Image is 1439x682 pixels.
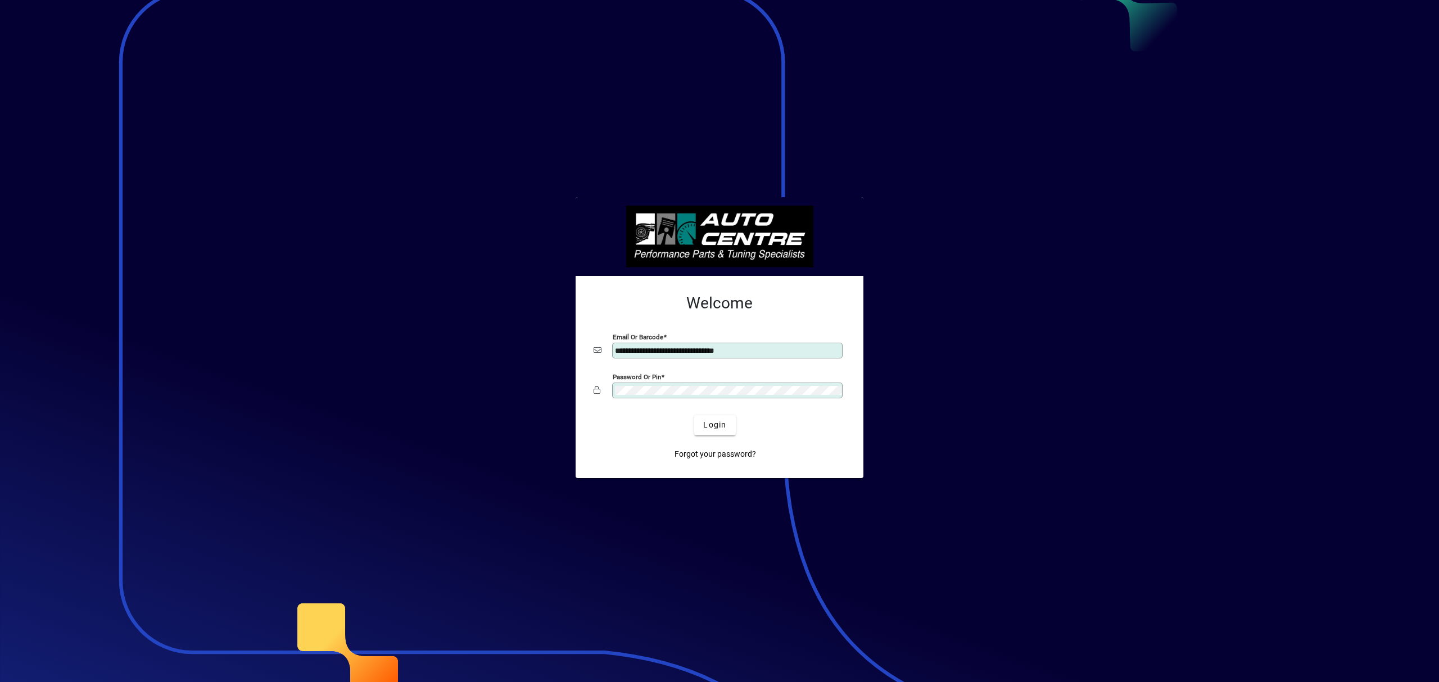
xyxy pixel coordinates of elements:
a: Forgot your password? [670,444,761,465]
span: Login [703,419,726,431]
mat-label: Email or Barcode [613,333,663,340]
span: Forgot your password? [675,448,756,460]
mat-label: Password or Pin [613,372,661,380]
button: Login [694,415,735,435]
h2: Welcome [594,294,845,313]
